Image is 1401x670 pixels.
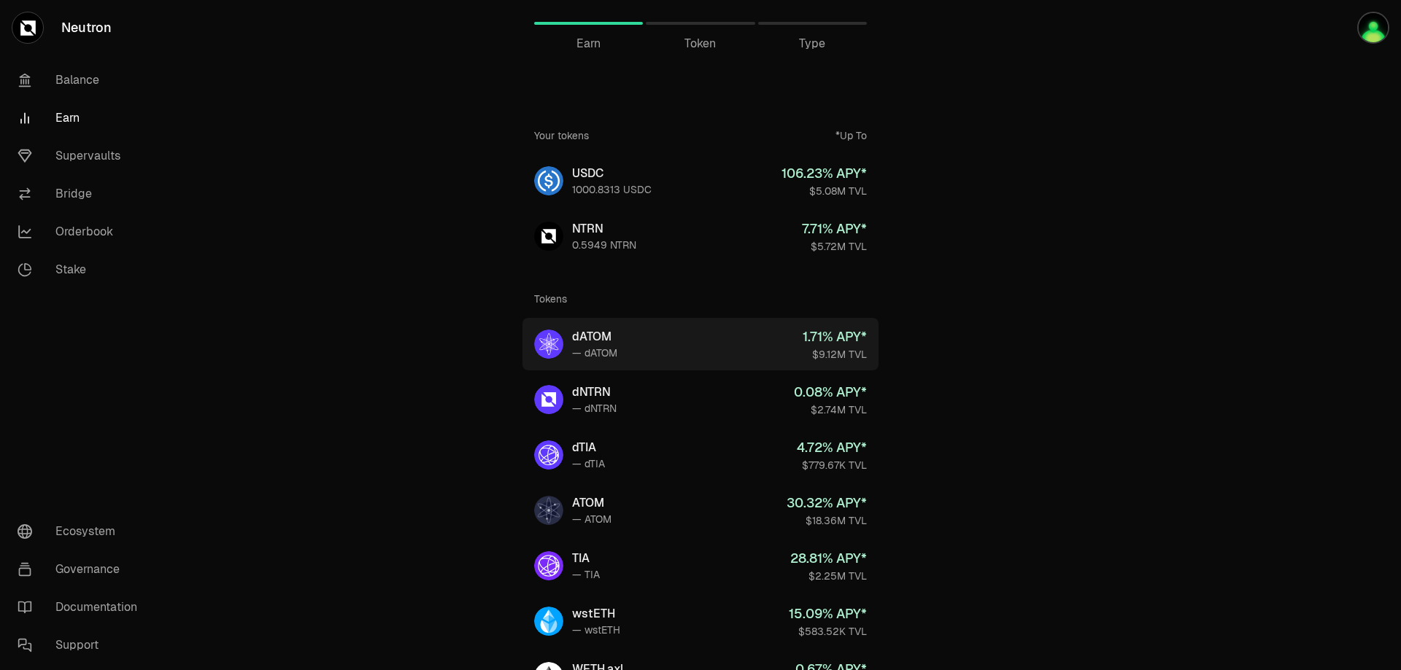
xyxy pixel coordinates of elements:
div: 106.23 % APY* [781,163,867,184]
a: Orderbook [6,213,158,251]
div: 1.71 % APY* [803,327,867,347]
div: dNTRN [572,383,617,401]
span: Earn [576,35,601,52]
a: Balance [6,61,158,99]
a: Earn [534,6,643,41]
div: $2.74M TVL [794,402,867,417]
a: ATOMATOM— ATOM30.32% APY*$18.36M TVL [522,484,879,537]
img: dTIA [534,440,563,470]
div: 28.81 % APY* [790,548,867,569]
a: Bridge [6,175,158,213]
img: gatekeeper [1357,12,1389,44]
div: 7.71 % APY* [802,219,867,239]
a: Earn [6,99,158,137]
div: $2.25M TVL [790,569,867,583]
a: Governance [6,550,158,588]
div: 15.09 % APY* [789,604,867,624]
span: Token [684,35,716,52]
a: USDCUSDC1000.8313 USDC106.23% APY*$5.08M TVL [522,155,879,207]
a: TIATIA— TIA28.81% APY*$2.25M TVL [522,539,879,592]
a: dNTRNdNTRN— dNTRN0.08% APY*$2.74M TVL [522,373,879,426]
div: USDC [572,165,652,182]
a: NTRNNTRN0.5949 NTRN7.71% APY*$5.72M TVL [522,210,879,262]
div: ATOM [572,494,611,512]
span: Type [799,35,825,52]
div: — wstETH [572,623,620,637]
div: 1000.8313 USDC [572,182,652,197]
div: $5.08M TVL [781,184,867,198]
a: Documentation [6,588,158,626]
a: Ecosystem [6,513,158,550]
div: Tokens [534,292,567,306]
div: — dATOM [572,346,617,360]
img: ATOM [534,496,563,525]
img: USDC [534,166,563,195]
div: — dTIA [572,456,605,471]
div: 0.5949 NTRN [572,238,636,252]
img: NTRN [534,222,563,251]
div: wstETH [572,605,620,623]
div: 30.32 % APY* [787,493,867,513]
div: $779.67K TVL [797,458,867,472]
div: — dNTRN [572,401,617,416]
div: — ATOM [572,512,611,526]
a: wstETHwstETH— wstETH15.09% APY*$583.52K TVL [522,595,879,647]
a: Support [6,626,158,664]
div: dATOM [572,328,617,346]
div: $9.12M TVL [803,347,867,362]
div: 0.08 % APY* [794,382,867,402]
a: dTIAdTIA— dTIA4.72% APY*$779.67K TVL [522,429,879,481]
div: Your tokens [534,128,589,143]
div: $583.52K TVL [789,624,867,639]
div: $18.36M TVL [787,513,867,528]
img: wstETH [534,607,563,636]
a: dATOMdATOM— dATOM1.71% APY*$9.12M TVL [522,318,879,370]
div: TIA [572,550,600,567]
a: Supervaults [6,137,158,175]
div: 4.72 % APY* [797,437,867,458]
img: dATOM [534,330,563,359]
div: NTRN [572,220,636,238]
div: — TIA [572,567,600,582]
div: $5.72M TVL [802,239,867,254]
img: TIA [534,551,563,580]
div: dTIA [572,439,605,456]
img: dNTRN [534,385,563,414]
div: *Up To [835,128,867,143]
a: Stake [6,251,158,289]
